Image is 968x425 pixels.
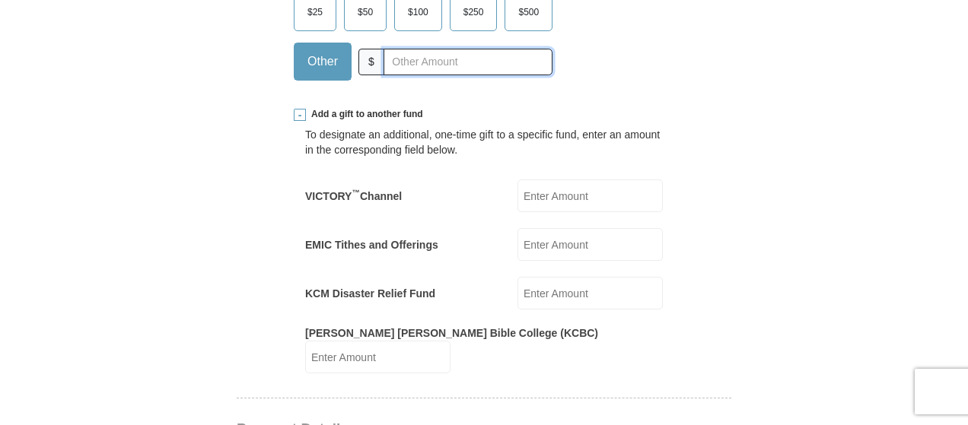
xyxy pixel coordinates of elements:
label: EMIC Tithes and Offerings [305,237,438,252]
input: Enter Amount [305,341,451,373]
span: $ [358,49,384,75]
span: $50 [350,1,381,24]
label: [PERSON_NAME] [PERSON_NAME] Bible College (KCBC) [305,325,598,341]
span: $500 [511,1,546,24]
span: $25 [300,1,330,24]
span: $250 [456,1,492,24]
input: Enter Amount [517,179,663,212]
label: KCM Disaster Relief Fund [305,286,435,301]
span: Add a gift to another fund [306,108,423,121]
sup: ™ [352,188,360,197]
input: Other Amount [384,49,552,75]
span: Other [300,50,345,73]
input: Enter Amount [517,228,663,261]
div: To designate an additional, one-time gift to a specific fund, enter an amount in the correspondin... [305,127,663,157]
input: Enter Amount [517,277,663,309]
span: $100 [400,1,436,24]
label: VICTORY Channel [305,189,402,204]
